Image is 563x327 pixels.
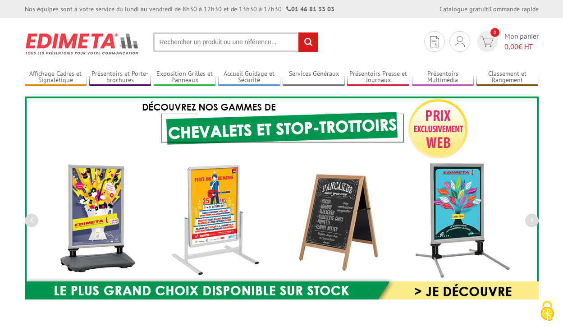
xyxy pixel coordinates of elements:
a: Présentoirs Presse et Journaux [347,70,409,85]
img: devis rapide [455,36,465,47]
span: Mon panier [504,31,539,52]
div: Nos équipes sont à votre service du lundi au vendredi de 8h30 à 12h30 et de 13h30 à 17h30 [25,5,334,14]
a: Présentoirs et Porte-brochures [89,70,151,85]
input: Rechercher un produit ou une référence... [153,32,318,52]
a: Affichage Cadres et Signalétique [25,70,87,85]
img: devis rapide [430,36,439,47]
a: Accueil Guidage et Sécurité [218,70,280,85]
a: Classement et Rangement [476,70,539,85]
strong: 01 46 81 33 03 [286,5,334,13]
div: | [439,5,539,14]
a: devis rapide 0 Mon panier 0,00€ HT [475,31,539,52]
span: € HT [504,41,539,52]
a: Services Généraux [283,70,345,85]
a: Présentoirs Multimédia [412,70,474,85]
a: Exposition Grilles et Panneaux [154,70,216,85]
a: Catalogue gratuit [439,5,488,13]
span: 0 [490,28,499,37]
img: devis rapide [481,37,494,47]
img: Présentoir, panneau, stand - Edimeta - PLV, affichage, mobilier bureau, entreprise [25,27,140,60]
input: rechercher [298,32,318,52]
img: Cookies (fenêtre modale) [536,300,558,322]
span: 0,00 [504,42,518,51]
a: Commande rapide [490,5,539,13]
button: Cookies (fenêtre modale) [531,296,563,327]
